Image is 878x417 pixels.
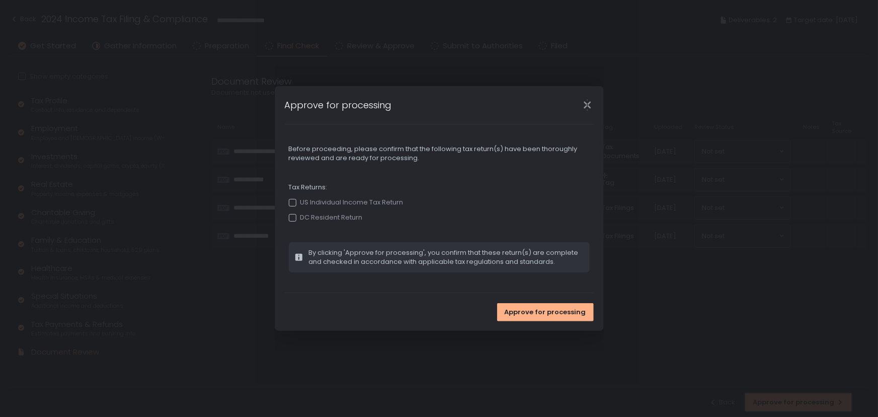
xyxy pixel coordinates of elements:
span: Tax Returns: [289,183,590,192]
button: Approve for processing [497,303,594,321]
span: Before proceeding, please confirm that the following tax return(s) have been thoroughly reviewed ... [289,145,590,163]
div: Close [572,99,604,111]
span: By clicking 'Approve for processing', you confirm that these return(s) are complete and checked i... [309,248,584,266]
span: Approve for processing [505,308,586,317]
h1: Approve for processing [285,98,392,112]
